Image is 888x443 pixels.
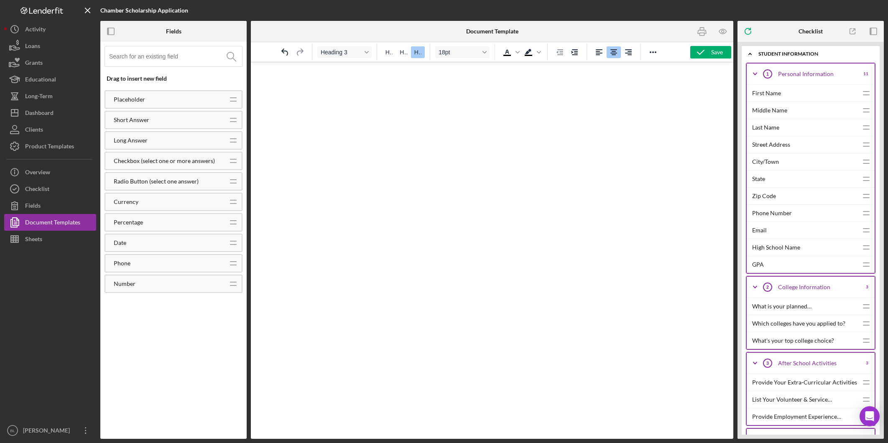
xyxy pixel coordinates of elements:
tspan: 2 [766,285,769,290]
div: 3 [866,361,868,366]
div: Currency [105,199,223,205]
div: Background color Black [521,46,542,58]
div: Percentage [105,219,223,226]
button: Reveal or hide additional toolbar items [646,46,660,58]
button: Document Templates [4,214,96,231]
div: Date [105,239,223,246]
button: Loans [4,38,96,54]
button: Increase indent [567,46,582,58]
div: College Information [778,284,860,290]
span: H2 [400,49,407,56]
div: Student Information [758,51,869,56]
button: Format Heading 3 [317,46,372,58]
div: Save [711,46,723,59]
div: Open Intercom Messenger [860,406,880,426]
div: Product Templates [25,138,74,157]
div: Fields [25,197,41,216]
button: Font size 18pt [435,46,490,58]
button: Dashboard [4,104,96,121]
div: Placeholder [105,96,223,103]
button: Save [690,46,731,59]
span: Heading 3 [321,49,362,56]
div: [PERSON_NAME] [21,422,75,441]
button: Align center [607,46,621,58]
div: Middle Name [752,102,858,119]
a: Fields [4,197,96,214]
button: Educational [4,71,96,88]
tspan: 3 [766,361,769,366]
div: Which colleges have you applied to? [752,315,858,332]
button: Product Templates [4,138,96,155]
div: Fields [166,28,181,35]
div: Zip Code [752,188,858,204]
button: Heading 1 [382,46,396,58]
div: Document Templates [25,214,80,233]
div: Personal Information [778,71,857,77]
div: Grants [25,54,43,73]
div: What's your top college choice? [752,332,858,349]
div: First Name [752,85,858,102]
button: Redo [293,46,307,58]
div: What is your planned major/concentration? [752,298,858,315]
div: Activity [25,21,46,40]
tspan: 1 [766,71,769,76]
div: Short Answer [105,117,223,123]
span: 18pt [439,49,480,56]
button: Decrease indent [553,46,567,58]
button: Heading 2 [396,46,410,58]
div: Last Name [752,119,858,136]
button: Align right [621,46,635,58]
div: High School Name [752,239,858,256]
button: Clients [4,121,96,138]
span: H3 [414,49,421,56]
b: Document Template [466,28,518,35]
button: Overview [4,164,96,181]
div: After School Activities [778,360,860,367]
div: Radio Button (select one answer) [105,178,223,185]
div: Overview [25,164,50,183]
div: Phone [105,260,223,267]
div: Street Address [752,136,858,153]
button: Activity [4,21,96,38]
div: City/Town [752,153,858,170]
div: Loans [25,38,40,56]
button: Align left [592,46,606,58]
div: Text color Black [500,46,521,58]
div: Checkbox (select one or more answers) [105,158,223,164]
div: Long Answer [105,137,223,144]
button: Long-Term [4,88,96,104]
div: Drag to insert new field [107,75,242,82]
button: BL[PERSON_NAME] [4,422,96,439]
button: Checklist [4,181,96,197]
div: Provide Your Extra-Curricular Activities [752,374,858,391]
div: 3 [866,285,868,290]
div: Sheets [25,231,42,250]
div: GPA [752,256,858,273]
b: Chamber Scholarship Application [100,7,188,14]
div: Checklist [799,28,823,35]
div: Clients [25,121,43,140]
iframe: Rich Text Area [323,62,661,439]
div: State [752,171,858,187]
div: Checklist [25,181,49,199]
button: Undo [278,46,292,58]
span: H1 [385,49,393,56]
div: Provide Employment Experience Summary [752,408,858,425]
text: BL [10,428,15,433]
button: Heading 3 [411,46,425,58]
div: Phone Number [752,205,858,221]
div: 11 [863,71,868,76]
div: Long-Term [25,88,53,107]
a: Sheets [4,231,96,247]
div: Number [105,280,223,287]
